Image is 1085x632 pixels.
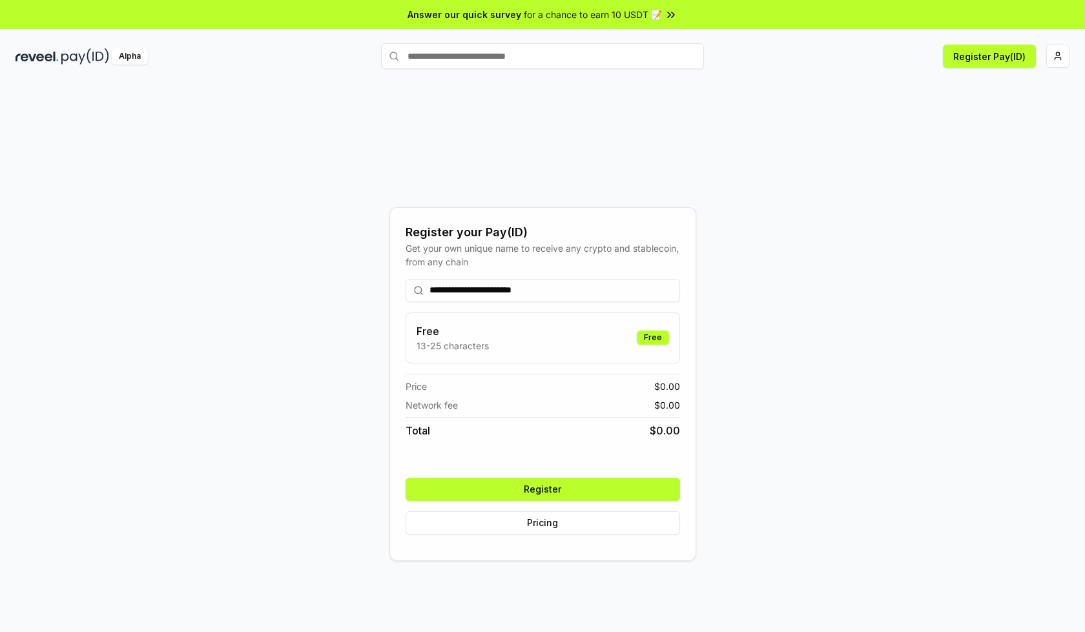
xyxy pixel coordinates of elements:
div: Register your Pay(ID) [406,223,680,241]
span: $ 0.00 [654,380,680,393]
p: 13-25 characters [417,339,489,352]
span: $ 0.00 [650,423,680,438]
div: Alpha [112,48,148,65]
span: Total [406,423,430,438]
button: Pricing [406,511,680,535]
span: Price [406,380,427,393]
h3: Free [417,323,489,339]
img: reveel_dark [15,48,59,65]
div: Free [637,331,669,345]
span: $ 0.00 [654,398,680,412]
span: for a chance to earn 10 USDT 📝 [524,8,662,21]
span: Network fee [406,398,458,412]
span: Answer our quick survey [408,8,521,21]
button: Register Pay(ID) [943,45,1036,68]
img: pay_id [61,48,109,65]
div: Get your own unique name to receive any crypto and stablecoin, from any chain [406,241,680,269]
button: Register [406,478,680,501]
